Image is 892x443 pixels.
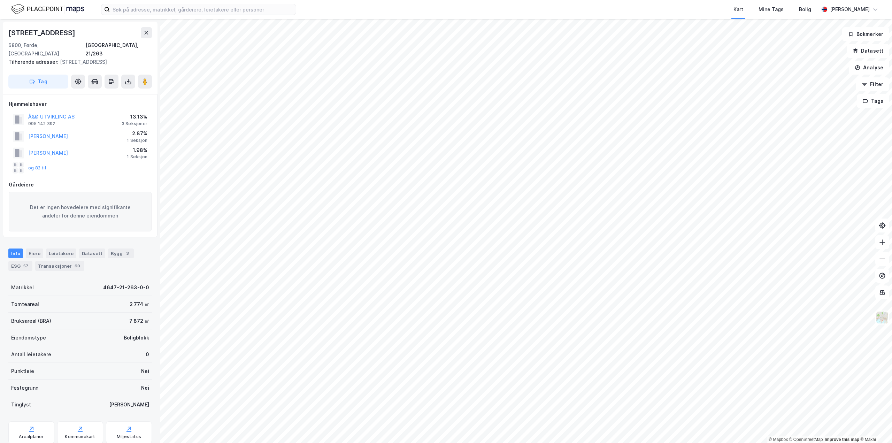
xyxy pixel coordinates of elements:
[127,154,147,160] div: 1 Seksjon
[789,437,823,442] a: OpenStreetMap
[26,249,43,258] div: Eiere
[146,350,149,359] div: 0
[103,283,149,292] div: 4647-21-263-0-0
[9,100,152,108] div: Hjemmelshaver
[127,138,147,143] div: 1 Seksjon
[122,121,147,127] div: 3 Seksjoner
[11,384,38,392] div: Festegrunn
[11,300,39,308] div: Tomteareal
[825,437,859,442] a: Improve this map
[8,58,146,66] div: [STREET_ADDRESS]
[11,283,34,292] div: Matrikkel
[9,181,152,189] div: Gårdeiere
[11,350,51,359] div: Antall leietakere
[85,41,152,58] div: [GEOGRAPHIC_DATA], 21/263
[124,334,149,342] div: Boligblokk
[799,5,811,14] div: Bolig
[28,121,55,127] div: 995 142 392
[856,77,889,91] button: Filter
[11,367,34,375] div: Punktleie
[9,192,152,231] div: Det er ingen hovedeiere med signifikante andeler for denne eiendommen
[8,75,68,89] button: Tag
[8,59,60,65] span: Tilhørende adresser:
[733,5,743,14] div: Kart
[22,262,30,269] div: 57
[130,300,149,308] div: 2 774 ㎡
[141,367,149,375] div: Nei
[110,4,296,15] input: Søk på adresse, matrikkel, gårdeiere, leietakere eller personer
[11,317,51,325] div: Bruksareal (BRA)
[141,384,149,392] div: Nei
[65,434,95,440] div: Kommunekart
[127,146,147,154] div: 1.98%
[73,262,82,269] div: 60
[11,400,31,409] div: Tinglyst
[122,113,147,121] div: 13.13%
[857,410,892,443] iframe: Chat Widget
[46,249,76,258] div: Leietakere
[847,44,889,58] button: Datasett
[849,61,889,75] button: Analyse
[117,434,141,440] div: Miljøstatus
[876,311,889,324] img: Z
[124,250,131,257] div: 3
[759,5,784,14] div: Mine Tags
[8,27,77,38] div: [STREET_ADDRESS]
[830,5,870,14] div: [PERSON_NAME]
[19,434,44,440] div: Arealplaner
[129,317,149,325] div: 7 872 ㎡
[11,3,84,15] img: logo.f888ab2527a4732fd821a326f86c7f29.svg
[8,41,85,58] div: 6800, Førde, [GEOGRAPHIC_DATA]
[8,261,32,271] div: ESG
[35,261,84,271] div: Transaksjoner
[127,129,147,138] div: 2.87%
[109,400,149,409] div: [PERSON_NAME]
[108,249,134,258] div: Bygg
[8,249,23,258] div: Info
[857,410,892,443] div: Kontrollprogram for chat
[842,27,889,41] button: Bokmerker
[857,94,889,108] button: Tags
[79,249,105,258] div: Datasett
[11,334,46,342] div: Eiendomstype
[769,437,788,442] a: Mapbox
